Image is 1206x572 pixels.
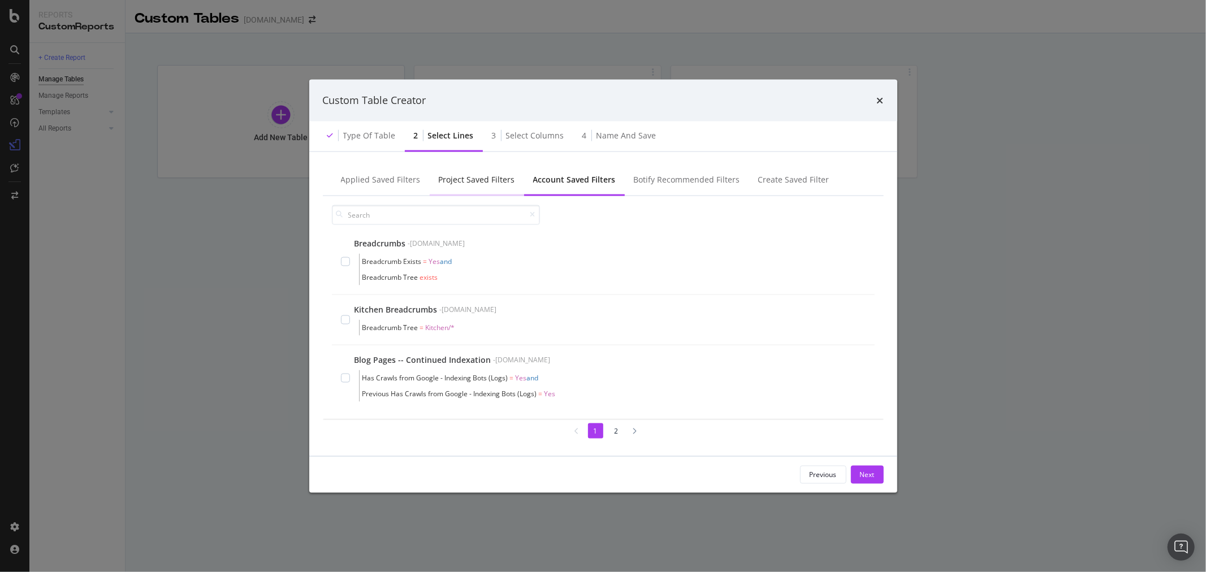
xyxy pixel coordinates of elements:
[1168,534,1195,561] div: Open Intercom Messenger
[527,372,539,382] span: and
[355,237,406,249] div: Breadcrumbs
[851,465,884,483] button: Next
[355,304,438,315] div: Kitchen Breadcrumbs
[423,256,427,266] span: =
[362,272,418,281] span: Breadcrumb Tree
[516,372,527,382] span: Yes
[758,174,829,185] div: Create Saved Filter
[408,239,465,248] div: - [DOMAIN_NAME]
[420,272,438,281] span: exists
[355,354,491,365] div: Blog Pages -- Continued Indexation
[506,129,564,141] div: Select columns
[596,129,656,141] div: Name and save
[341,174,421,185] div: Applied Saved Filters
[544,388,556,398] span: Yes
[332,205,540,224] input: Search
[440,305,497,314] div: - [DOMAIN_NAME]
[533,174,616,185] div: Account Saved Filters
[492,129,496,141] div: 3
[609,423,624,439] li: 2
[539,388,543,398] span: =
[420,322,424,332] span: =
[439,174,515,185] div: Project Saved Filters
[323,93,426,108] div: Custom Table Creator
[810,470,837,479] div: Previous
[362,256,422,266] span: Breadcrumb Exists
[362,372,508,382] span: Has Crawls from Google - Indexing Bots (Logs)
[877,93,884,108] div: times
[343,129,396,141] div: Type of table
[309,80,897,493] div: modal
[440,256,452,266] span: and
[414,129,418,141] div: 2
[362,388,537,398] span: Previous Has Crawls from Google - Indexing Bots (Logs)
[429,256,440,266] span: Yes
[860,470,875,479] div: Next
[588,423,603,439] li: 1
[428,129,474,141] div: Select lines
[634,174,740,185] div: Botify Recommended Filters
[510,372,514,382] span: =
[800,465,846,483] button: Previous
[494,355,551,365] div: - [DOMAIN_NAME]
[426,322,455,332] span: Kitchen/*
[362,322,418,332] span: Breadcrumb Tree
[582,129,587,141] div: 4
